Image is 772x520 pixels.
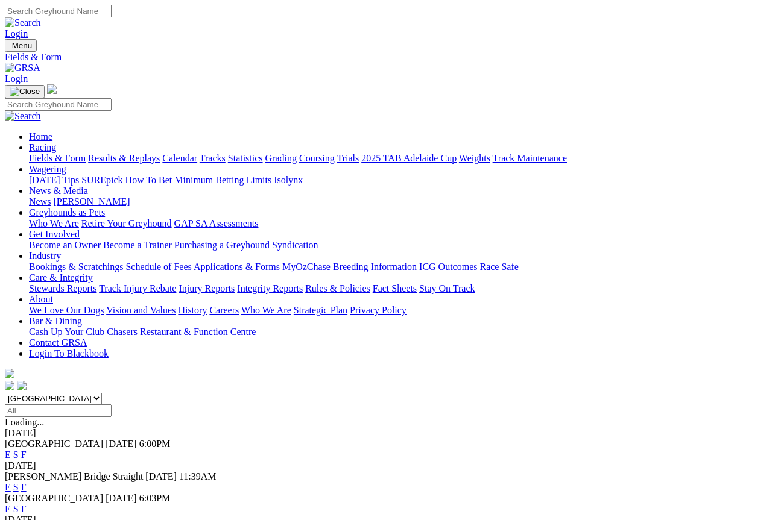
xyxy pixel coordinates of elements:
[29,348,109,359] a: Login To Blackbook
[10,87,40,96] img: Close
[103,240,172,250] a: Become a Trainer
[29,207,105,218] a: Greyhounds as Pets
[29,186,88,196] a: News & Media
[5,28,28,39] a: Login
[29,283,767,294] div: Care & Integrity
[5,417,44,427] span: Loading...
[29,240,101,250] a: Become an Owner
[5,17,41,28] img: Search
[209,305,239,315] a: Careers
[493,153,567,163] a: Track Maintenance
[274,175,303,185] a: Isolynx
[106,439,137,449] span: [DATE]
[272,240,318,250] a: Syndication
[29,262,767,272] div: Industry
[29,262,123,272] a: Bookings & Scratchings
[178,305,207,315] a: History
[125,175,172,185] a: How To Bet
[5,39,37,52] button: Toggle navigation
[107,327,256,337] a: Chasers Restaurant & Function Centre
[106,493,137,503] span: [DATE]
[479,262,518,272] a: Race Safe
[21,450,27,460] a: F
[29,251,61,261] a: Industry
[459,153,490,163] a: Weights
[294,305,347,315] a: Strategic Plan
[29,175,79,185] a: [DATE] Tips
[13,450,19,460] a: S
[13,504,19,514] a: S
[5,439,103,449] span: [GEOGRAPHIC_DATA]
[228,153,263,163] a: Statistics
[29,316,82,326] a: Bar & Dining
[5,493,103,503] span: [GEOGRAPHIC_DATA]
[106,305,176,315] a: Vision and Values
[5,428,767,439] div: [DATE]
[5,404,112,417] input: Select date
[174,175,271,185] a: Minimum Betting Limits
[29,327,104,337] a: Cash Up Your Club
[29,305,104,315] a: We Love Our Dogs
[139,493,171,503] span: 6:03PM
[99,283,176,293] a: Track Injury Rebate
[337,153,359,163] a: Trials
[5,369,14,378] img: logo-grsa-white.png
[29,229,80,239] a: Get Involved
[174,240,270,250] a: Purchasing a Greyhound
[21,482,27,492] a: F
[5,482,11,492] a: E
[237,283,303,293] a: Integrity Reports
[5,52,767,63] a: Fields & Form
[53,196,130,207] a: [PERSON_NAME]
[179,283,235,293] a: Injury Reports
[139,439,171,449] span: 6:00PM
[194,262,280,272] a: Applications & Forms
[13,482,19,492] a: S
[29,164,66,174] a: Wagering
[29,240,767,251] div: Get Involved
[419,283,475,293] a: Stay On Track
[12,41,32,50] span: Menu
[29,196,767,207] div: News & Media
[5,471,143,481] span: [PERSON_NAME] Bridge Straight
[29,294,53,304] a: About
[29,131,52,142] a: Home
[29,218,767,229] div: Greyhounds as Pets
[333,262,417,272] a: Breeding Information
[81,218,172,228] a: Retire Your Greyhound
[265,153,297,163] a: Grading
[29,153,86,163] a: Fields & Form
[81,175,122,185] a: SUREpick
[29,153,767,164] div: Racing
[5,63,40,74] img: GRSA
[125,262,191,272] a: Schedule of Fees
[361,153,457,163] a: 2025 TAB Adelaide Cup
[29,327,767,337] div: Bar & Dining
[5,504,11,514] a: E
[241,305,291,315] a: Who We Are
[29,337,87,348] a: Contact GRSA
[350,305,407,315] a: Privacy Policy
[5,460,767,471] div: [DATE]
[299,153,335,163] a: Coursing
[29,218,79,228] a: Who We Are
[5,98,112,111] input: Search
[200,153,226,163] a: Tracks
[5,381,14,390] img: facebook.svg
[47,84,57,94] img: logo-grsa-white.png
[29,272,93,283] a: Care & Integrity
[179,471,217,481] span: 11:39AM
[145,471,177,481] span: [DATE]
[373,283,417,293] a: Fact Sheets
[29,305,767,316] div: About
[17,381,27,390] img: twitter.svg
[29,283,96,293] a: Stewards Reports
[419,262,477,272] a: ICG Outcomes
[162,153,197,163] a: Calendar
[5,85,45,98] button: Toggle navigation
[29,175,767,186] div: Wagering
[21,504,27,514] a: F
[29,142,56,152] a: Racing
[305,283,370,293] a: Rules & Policies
